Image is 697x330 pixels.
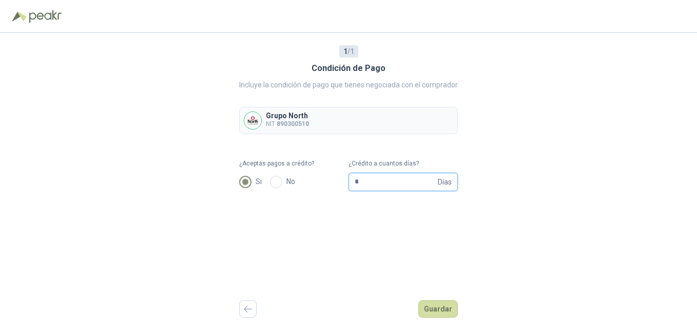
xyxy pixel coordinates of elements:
[312,62,385,75] h3: Condición de Pago
[277,120,309,127] b: 890300510
[438,173,452,191] span: Días
[244,112,261,129] img: Company Logo
[239,159,348,169] label: ¿Aceptas pagos a crédito?
[343,46,354,57] span: / 1
[343,47,347,56] b: 1
[282,176,299,187] span: No
[12,11,27,22] img: Logo
[418,300,458,318] button: Guardar
[348,159,458,169] label: ¿Crédito a cuantos días?
[266,112,309,119] p: Grupo North
[29,10,62,23] img: Peakr
[266,119,309,129] p: NIT
[251,176,266,187] span: Si
[239,79,458,90] p: Incluye la condición de pago que tienes negociada con el comprador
